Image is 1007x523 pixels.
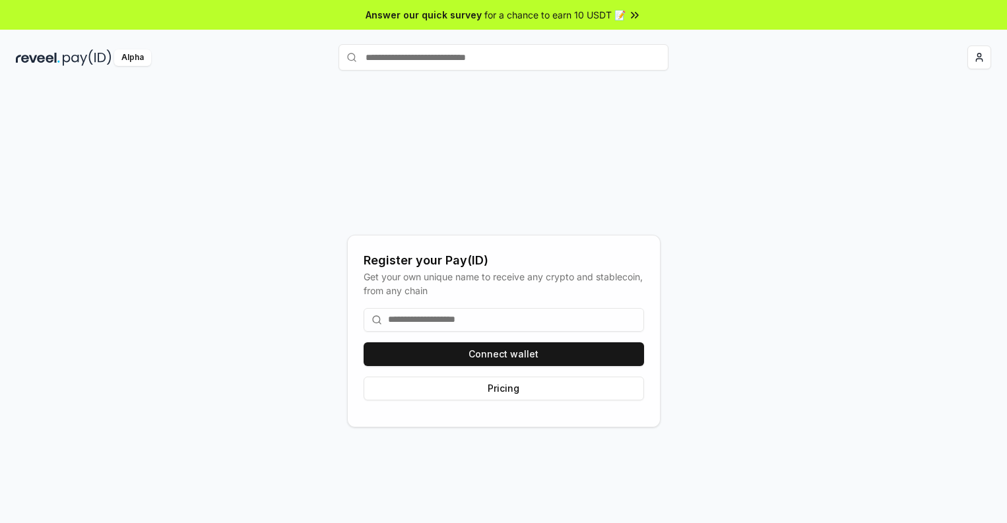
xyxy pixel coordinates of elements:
span: for a chance to earn 10 USDT 📝 [484,8,626,22]
button: Connect wallet [364,342,644,366]
div: Alpha [114,49,151,66]
button: Pricing [364,377,644,400]
img: pay_id [63,49,112,66]
span: Answer our quick survey [366,8,482,22]
div: Get your own unique name to receive any crypto and stablecoin, from any chain [364,270,644,297]
img: reveel_dark [16,49,60,66]
div: Register your Pay(ID) [364,251,644,270]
